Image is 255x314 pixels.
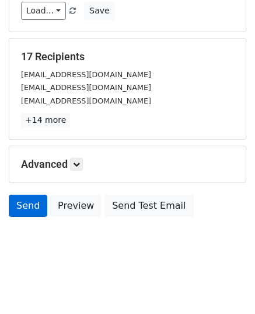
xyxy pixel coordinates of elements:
[21,96,151,105] small: [EMAIL_ADDRESS][DOMAIN_NAME]
[104,195,193,217] a: Send Test Email
[21,50,234,63] h5: 17 Recipients
[50,195,102,217] a: Preview
[9,195,47,217] a: Send
[21,83,151,92] small: [EMAIL_ADDRESS][DOMAIN_NAME]
[21,113,70,127] a: +14 more
[21,70,151,79] small: [EMAIL_ADDRESS][DOMAIN_NAME]
[21,158,234,171] h5: Advanced
[197,258,255,314] iframe: Chat Widget
[84,2,114,20] button: Save
[21,2,66,20] a: Load...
